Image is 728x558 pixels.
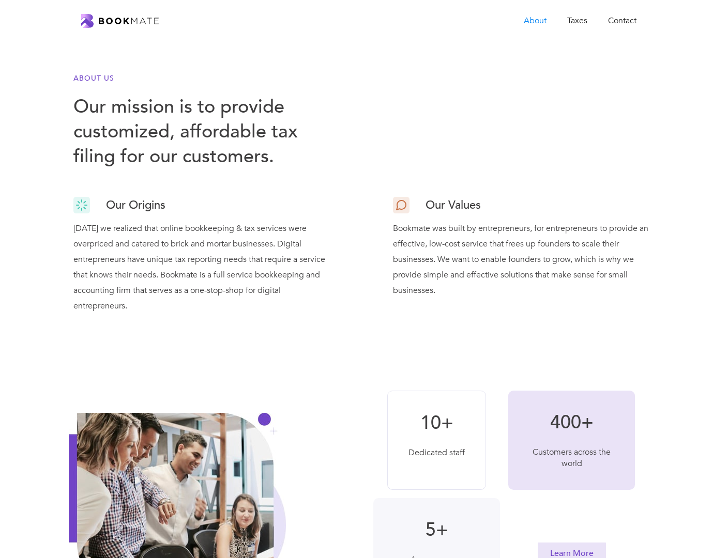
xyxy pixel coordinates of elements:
[73,215,335,314] div: [DATE] we realized that online bookkeeping & tax services were overpriced and catered to brick an...
[73,73,335,84] h6: About Us
[426,195,481,215] h3: Our Values
[73,95,335,169] h1: Our mission is to provide customized, affordable tax filing for our customers.
[394,519,479,541] h1: 5+
[408,412,465,435] h1: 10+
[529,446,614,469] div: Customers across the world
[598,10,647,32] a: Contact
[529,411,614,434] h1: 400+
[513,10,557,32] a: About
[393,215,655,298] div: Bookmate was built by entrepreneurs, for entrepreneurs to provide an effective, low-cost service ...
[81,14,159,28] a: home
[106,195,165,215] h3: Our Origins
[557,10,598,32] a: Taxes
[408,447,465,458] div: Dedicated staff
